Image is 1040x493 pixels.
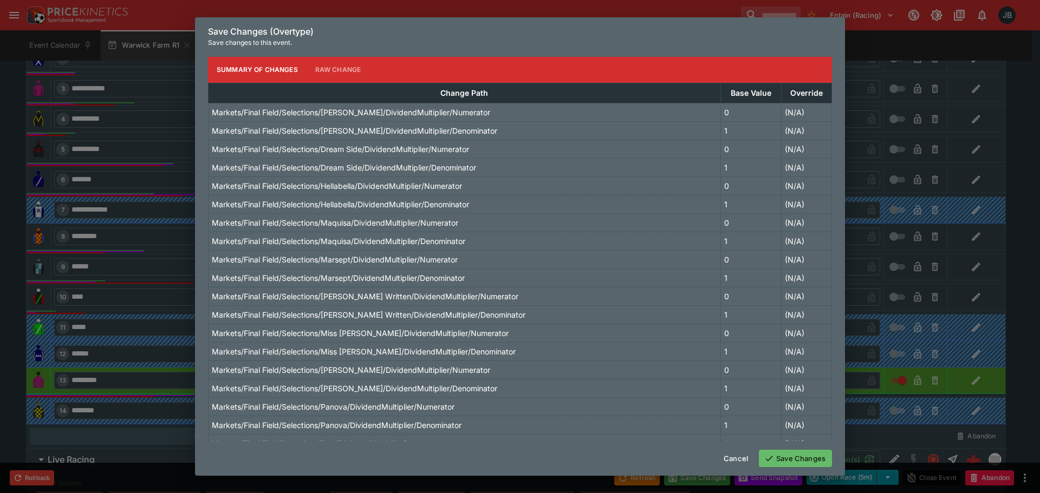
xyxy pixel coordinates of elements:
[720,434,781,452] td: 0
[209,83,721,103] th: Change Path
[720,176,781,195] td: 0
[781,397,831,416] td: (N/A)
[781,434,831,452] td: (N/A)
[212,309,525,320] p: Markets/Final Field/Selections/[PERSON_NAME] Written/DividendMultiplier/Denominator
[720,379,781,397] td: 1
[781,305,831,324] td: (N/A)
[212,272,465,284] p: Markets/Final Field/Selections/Marsept/DividendMultiplier/Denominator
[781,232,831,250] td: (N/A)
[720,232,781,250] td: 1
[717,450,755,467] button: Cancel
[781,324,831,342] td: (N/A)
[720,213,781,232] td: 0
[720,287,781,305] td: 0
[781,195,831,213] td: (N/A)
[720,397,781,416] td: 0
[720,250,781,268] td: 0
[781,250,831,268] td: (N/A)
[781,287,831,305] td: (N/A)
[781,342,831,360] td: (N/A)
[212,327,509,339] p: Markets/Final Field/Selections/Miss [PERSON_NAME]/DividendMultiplier/Numerator
[720,158,781,176] td: 1
[212,180,462,192] p: Markets/Final Field/Selections/Hellabella/DividendMultiplier/Numerator
[720,195,781,213] td: 1
[307,57,370,83] button: Raw Change
[781,379,831,397] td: (N/A)
[720,416,781,434] td: 1
[212,346,516,357] p: Markets/Final Field/Selections/Miss [PERSON_NAME]/DividendMultiplier/Denominator
[781,121,831,140] td: (N/A)
[212,438,443,449] p: Markets/Final Field/Selections/Polo/DividendMultiplier/Numerator
[720,121,781,140] td: 1
[781,213,831,232] td: (N/A)
[759,450,832,467] button: Save Changes
[781,140,831,158] td: (N/A)
[212,383,497,394] p: Markets/Final Field/Selections/[PERSON_NAME]/DividendMultiplier/Denominator
[212,235,465,247] p: Markets/Final Field/Selections/Maquisa/DividendMultiplier/Denominator
[208,57,307,83] button: Summary of Changes
[781,268,831,287] td: (N/A)
[212,291,518,302] p: Markets/Final Field/Selections/[PERSON_NAME] Written/DividendMultiplier/Numerator
[781,416,831,434] td: (N/A)
[720,305,781,324] td: 1
[781,176,831,195] td: (N/A)
[720,103,781,121] td: 0
[212,143,469,155] p: Markets/Final Field/Selections/Dream Side/DividendMultiplier/Numerator
[720,268,781,287] td: 1
[781,360,831,379] td: (N/A)
[720,324,781,342] td: 0
[208,26,832,37] h6: Save Changes (Overtype)
[781,83,831,103] th: Override
[212,217,458,228] p: Markets/Final Field/Selections/Maquisa/DividendMultiplier/Numerator
[212,107,490,118] p: Markets/Final Field/Selections/[PERSON_NAME]/DividendMultiplier/Numerator
[212,254,458,265] p: Markets/Final Field/Selections/Marsept/DividendMultiplier/Numerator
[720,140,781,158] td: 0
[212,364,490,376] p: Markets/Final Field/Selections/[PERSON_NAME]/DividendMultiplier/Numerator
[208,37,832,48] p: Save changes to this event.
[212,162,476,173] p: Markets/Final Field/Selections/Dream Side/DividendMultiplier/Denominator
[720,360,781,379] td: 0
[212,199,469,210] p: Markets/Final Field/Selections/Hellabella/DividendMultiplier/Denominator
[212,419,461,431] p: Markets/Final Field/Selections/Panova/DividendMultiplier/Denominator
[781,103,831,121] td: (N/A)
[212,125,497,136] p: Markets/Final Field/Selections/[PERSON_NAME]/DividendMultiplier/Denominator
[781,158,831,176] td: (N/A)
[720,83,781,103] th: Base Value
[720,342,781,360] td: 1
[212,401,454,412] p: Markets/Final Field/Selections/Panova/DividendMultiplier/Numerator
